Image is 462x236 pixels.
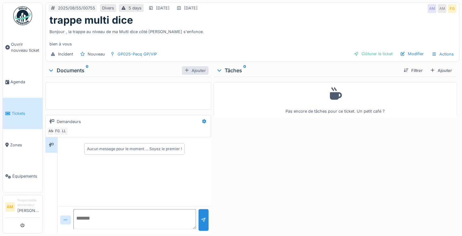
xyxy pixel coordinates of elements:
[17,198,40,208] div: Responsable demandeur
[429,50,457,59] div: Actions
[3,29,43,66] a: Ouvrir nouveau ticket
[58,51,73,57] div: Incident
[102,5,114,11] div: Divers
[401,66,425,75] div: Filtrer
[3,98,43,129] a: Tickets
[3,66,43,98] a: Agenda
[428,4,436,13] div: AM
[218,85,453,114] div: Pas encore de tâches pour ce ticket. Un petit café ?
[156,5,170,11] div: [DATE]
[48,67,182,74] div: Documents
[86,67,89,74] sup: 0
[60,127,68,136] div: LL
[12,110,40,116] span: Tickets
[87,146,182,152] div: Aucun message pour le moment … Soyez le premier !
[53,127,62,136] div: FG
[3,161,43,192] a: Équipements
[438,4,447,13] div: AM
[47,127,56,136] div: AM
[10,79,40,85] span: Agenda
[182,66,209,75] div: Ajouter
[351,50,395,58] div: Clôturer le ticket
[13,6,32,25] img: Badge_color-CXgf-gQk.svg
[216,67,399,74] div: Tâches
[12,173,40,179] span: Équipements
[118,51,157,57] div: GP025-Pecq GP/VIP
[58,5,95,11] div: 2025/08/55/00755
[428,66,454,75] div: Ajouter
[49,14,133,26] h1: trappe multi dice
[17,198,40,216] li: [PERSON_NAME]
[129,5,141,11] div: 5 days
[11,41,40,53] span: Ouvrir nouveau ticket
[88,51,105,57] div: Nouveau
[244,67,246,74] sup: 0
[49,26,455,47] div: Bonjour , la trappe au niveau de ma Multi dice côté [PERSON_NAME] s'enfonce. bien à vous
[5,198,40,218] a: AM Responsable demandeur[PERSON_NAME]
[398,50,426,58] div: Modifier
[57,119,81,125] div: Demandeurs
[3,129,43,161] a: Zones
[448,4,457,13] div: FG
[5,202,15,212] li: AM
[184,5,198,11] div: [DATE]
[10,142,40,148] span: Zones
